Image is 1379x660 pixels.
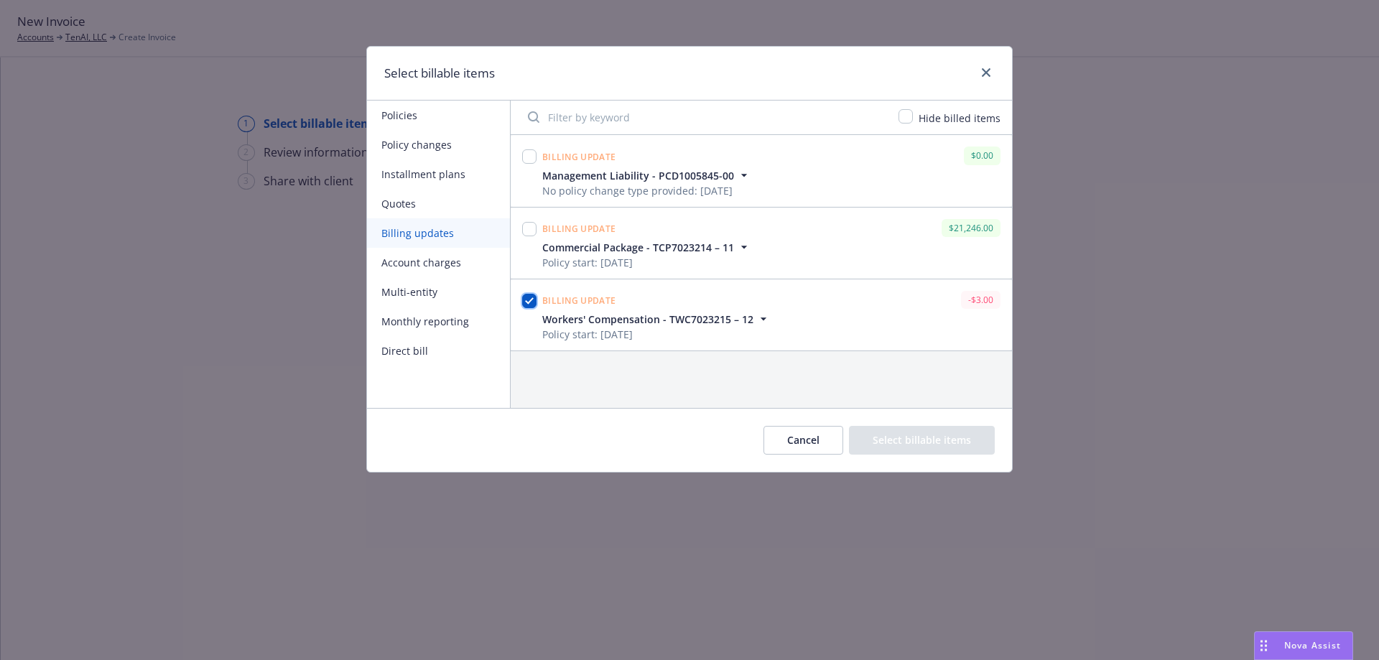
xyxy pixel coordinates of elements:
div: $21,246.00 [942,219,1000,237]
span: No policy change type provided: [DATE] [542,183,751,198]
button: Nova Assist [1254,631,1353,660]
button: Policies [367,101,510,130]
button: Cancel [763,426,843,455]
button: Policy changes [367,130,510,159]
button: Account charges [367,248,510,277]
span: Policy start: [DATE] [542,327,771,342]
span: Billing update [542,294,616,307]
span: Workers' Compensation - TWC7023215 – 12 [542,312,753,327]
button: Installment plans [367,159,510,189]
button: Multi-entity [367,277,510,307]
a: close [978,64,995,81]
button: Monthly reporting [367,307,510,336]
span: Management Liability - PCD1005845-00 [542,168,734,183]
div: -$3.00 [961,291,1000,309]
button: Workers' Compensation - TWC7023215 – 12 [542,312,771,327]
button: Direct bill [367,336,510,366]
span: Billing update [542,223,616,235]
span: Commercial Package - TCP7023214 – 11 [542,240,734,255]
span: Nova Assist [1284,639,1341,651]
button: Commercial Package - TCP7023214 – 11 [542,240,751,255]
button: Management Liability - PCD1005845-00 [542,168,751,183]
input: Filter by keyword [519,103,890,131]
span: Hide billed items [919,111,1000,125]
h1: Select billable items [384,64,495,83]
div: Drag to move [1255,632,1273,659]
div: $0.00 [964,147,1000,164]
span: Billing update [542,151,616,163]
button: Quotes [367,189,510,218]
span: Policy start: [DATE] [542,255,751,270]
button: Billing updates [367,218,510,248]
